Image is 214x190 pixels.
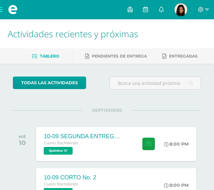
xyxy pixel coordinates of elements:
[164,141,189,147] div: 8:00 PM
[19,139,26,147] div: 10
[44,147,73,155] span: Química 'U'
[169,54,198,59] span: Entregadas
[85,51,147,61] a: Pendientes de entrega
[44,174,96,181] div: 10-09 CORTO No. 2
[40,54,59,59] span: Tablero
[8,28,138,40] span: Actividades recientes y próximas
[92,54,147,59] span: Pendientes de entrega
[19,134,26,139] div: MIÉ
[44,141,78,145] span: Cuarto Bachillerato
[174,3,187,16] img: b3a8aefbe2e94f7df0e575cc79ce3014.png
[164,182,189,188] div: 8:00 PM
[32,51,59,61] a: Tablero
[162,51,198,61] a: Entregadas
[13,77,86,89] a: todas las Actividades
[82,107,132,113] span: SEPTIEMBRE
[44,182,78,186] span: Cuarto Bachillerato
[44,133,121,140] div: 10-09 SEGUNDA ENTREGA DE GUÍA
[110,77,201,89] input: Busca una actividad próxima aquí...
